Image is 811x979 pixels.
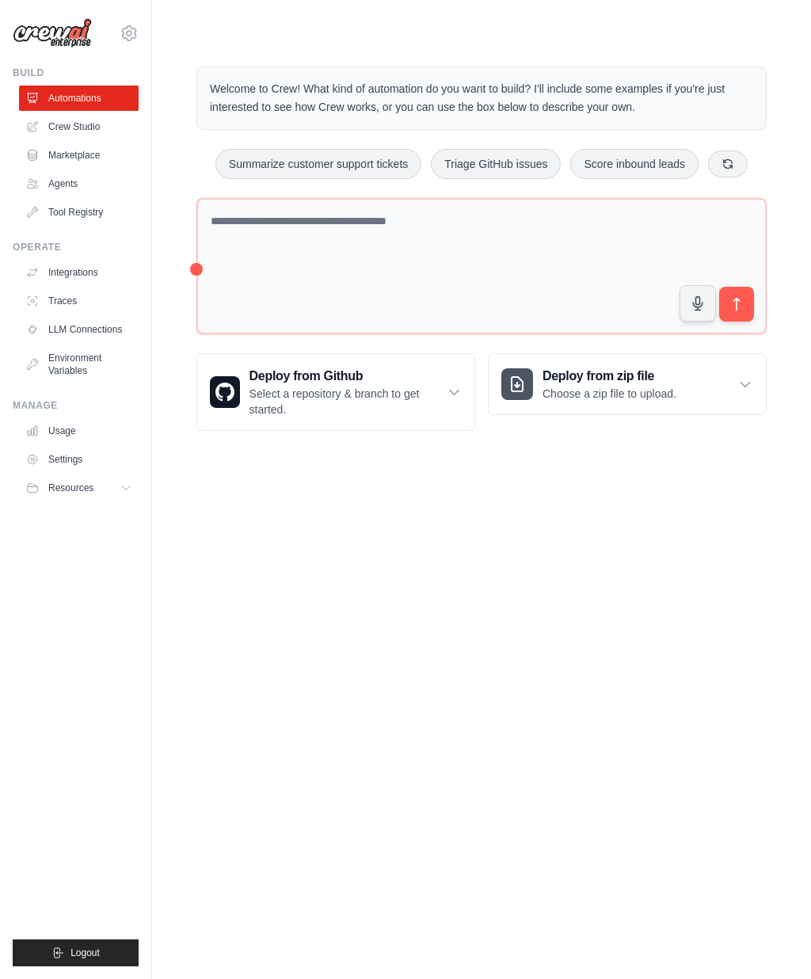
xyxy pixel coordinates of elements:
span: Resources [48,482,93,494]
h3: Deploy from zip file [543,367,676,386]
a: Marketplace [19,143,139,168]
h3: Deploy from Github [249,367,447,386]
a: Automations [19,86,139,111]
button: Resources [19,475,139,501]
a: Agents [19,171,139,196]
a: Settings [19,447,139,472]
a: Environment Variables [19,345,139,383]
span: Logout [70,947,100,959]
div: Build [13,67,139,79]
div: Operate [13,241,139,253]
button: Logout [13,939,139,966]
a: Crew Studio [19,114,139,139]
a: Traces [19,288,139,314]
a: LLM Connections [19,317,139,342]
a: Usage [19,418,139,444]
div: Manage [13,399,139,412]
button: Summarize customer support tickets [215,149,421,179]
p: Select a repository & branch to get started. [249,386,447,417]
a: Tool Registry [19,200,139,225]
p: Welcome to Crew! What kind of automation do you want to build? I'll include some examples if you'... [210,80,753,116]
button: Triage GitHub issues [431,149,561,179]
p: Choose a zip file to upload. [543,386,676,402]
a: Integrations [19,260,139,285]
img: Logo [13,18,92,48]
button: Score inbound leads [570,149,699,179]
